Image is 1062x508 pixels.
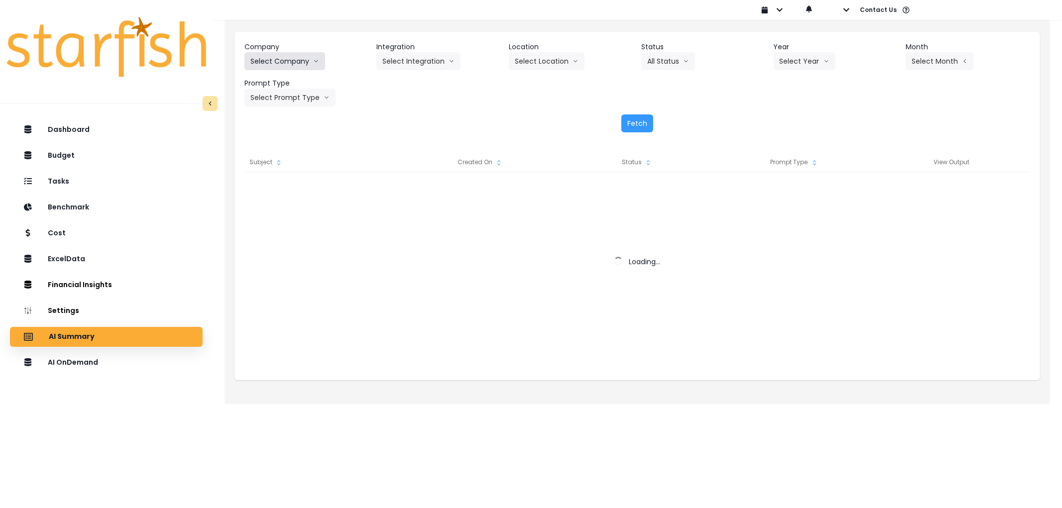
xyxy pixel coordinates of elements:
header: Integration [376,42,501,52]
header: Company [244,42,369,52]
p: Dashboard [48,125,90,134]
button: Tasks [10,172,203,192]
svg: arrow down line [313,56,319,66]
header: Month [906,42,1030,52]
svg: arrow down line [824,56,829,66]
p: Budget [48,151,75,160]
div: Subject [244,152,401,172]
button: Cost [10,223,203,243]
svg: arrow down line [324,93,330,102]
div: Status [559,152,716,172]
button: Select Prompt Typearrow down line [244,89,336,106]
header: Year [774,42,898,52]
p: Cost [48,229,66,237]
svg: sort [644,159,652,167]
button: Settings [10,301,203,321]
svg: sort [495,159,503,167]
button: ExcelData [10,249,203,269]
button: All Statusarrow down line [641,52,695,70]
header: Prompt Type [244,78,369,89]
p: Tasks [48,177,69,186]
div: Created On [401,152,559,172]
svg: sort [275,159,283,167]
button: Select Montharrow left line [906,52,974,70]
svg: arrow down line [449,56,455,66]
button: AI Summary [10,327,203,347]
header: Status [641,42,766,52]
button: Select Companyarrow down line [244,52,325,70]
p: ExcelData [48,255,85,263]
div: View Output [873,152,1031,172]
button: Benchmark [10,198,203,217]
svg: arrow left line [962,56,968,66]
svg: arrow down line [573,56,579,66]
div: Prompt Type [716,152,873,172]
button: Budget [10,146,203,166]
button: Select Locationarrow down line [509,52,585,70]
header: Location [509,42,633,52]
button: Financial Insights [10,275,203,295]
svg: arrow down line [683,56,689,66]
button: Dashboard [10,120,203,140]
span: Loading... [629,257,660,267]
button: Select Yeararrow down line [774,52,835,70]
p: Benchmark [48,203,89,211]
button: Fetch [621,114,653,132]
p: AI Summary [49,332,95,341]
svg: sort [811,159,819,167]
p: AI OnDemand [48,358,98,367]
button: AI OnDemand [10,353,203,373]
button: Select Integrationarrow down line [376,52,461,70]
